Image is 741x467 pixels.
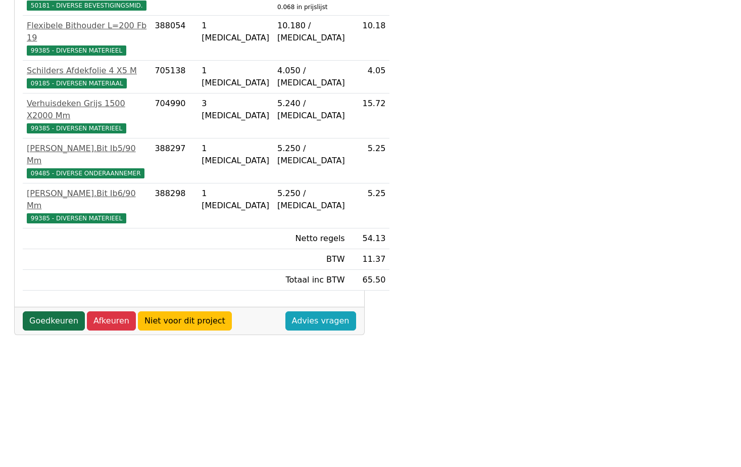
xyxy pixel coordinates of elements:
td: 5.25 [349,138,390,183]
td: 10.18 [349,16,390,61]
sub: 0.068 in prijslijst [277,4,327,11]
div: 10.180 / [MEDICAL_DATA] [277,20,345,44]
div: 3 [MEDICAL_DATA] [202,98,269,122]
td: 65.50 [349,270,390,291]
div: 5.240 / [MEDICAL_DATA] [277,98,345,122]
td: Totaal inc BTW [273,270,349,291]
a: Advies vragen [285,311,356,331]
a: [PERSON_NAME].Bit Ib6/90 Mm99385 - DIVERSEN MATERIEEL [27,188,146,224]
td: 388054 [151,16,197,61]
td: 388297 [151,138,197,183]
a: Goedkeuren [23,311,85,331]
div: Schilders Afdekfolie 4 X5 M [27,65,146,77]
div: 5.250 / [MEDICAL_DATA] [277,143,345,167]
a: Flexibele Bithouder L=200 Fb 1999385 - DIVERSEN MATERIEEL [27,20,146,56]
div: 4.050 / [MEDICAL_DATA] [277,65,345,89]
td: 15.72 [349,94,390,138]
td: 54.13 [349,228,390,249]
a: Verhuisdeken Grijs 1500 X2000 Mm99385 - DIVERSEN MATERIEEL [27,98,146,134]
td: BTW [273,249,349,270]
td: 388298 [151,183,197,228]
td: 5.25 [349,183,390,228]
div: 1 [MEDICAL_DATA] [202,65,269,89]
span: 99385 - DIVERSEN MATERIEEL [27,45,126,56]
div: Verhuisdeken Grijs 1500 X2000 Mm [27,98,146,122]
span: 50181 - DIVERSE BEVESTIGINGSMID. [27,1,146,11]
a: Schilders Afdekfolie 4 X5 M09185 - DIVERSEN MATERIAAL [27,65,146,89]
td: 705138 [151,61,197,94]
div: [PERSON_NAME].Bit Ib5/90 Mm [27,143,146,167]
a: Niet voor dit project [138,311,232,331]
div: 1 [MEDICAL_DATA] [202,143,269,167]
span: 09485 - DIVERSE ONDERAANNEMER [27,168,144,178]
div: Flexibele Bithouder L=200 Fb 19 [27,20,146,44]
span: 99385 - DIVERSEN MATERIEEL [27,123,126,133]
td: 4.05 [349,61,390,94]
div: 5.250 / [MEDICAL_DATA] [277,188,345,212]
td: 704990 [151,94,197,138]
td: 11.37 [349,249,390,270]
div: 1 [MEDICAL_DATA] [202,188,269,212]
span: 09185 - DIVERSEN MATERIAAL [27,78,127,88]
div: [PERSON_NAME].Bit Ib6/90 Mm [27,188,146,212]
a: [PERSON_NAME].Bit Ib5/90 Mm09485 - DIVERSE ONDERAANNEMER [27,143,146,179]
a: Afkeuren [87,311,136,331]
div: 1 [MEDICAL_DATA] [202,20,269,44]
span: 99385 - DIVERSEN MATERIEEL [27,213,126,223]
td: Netto regels [273,228,349,249]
